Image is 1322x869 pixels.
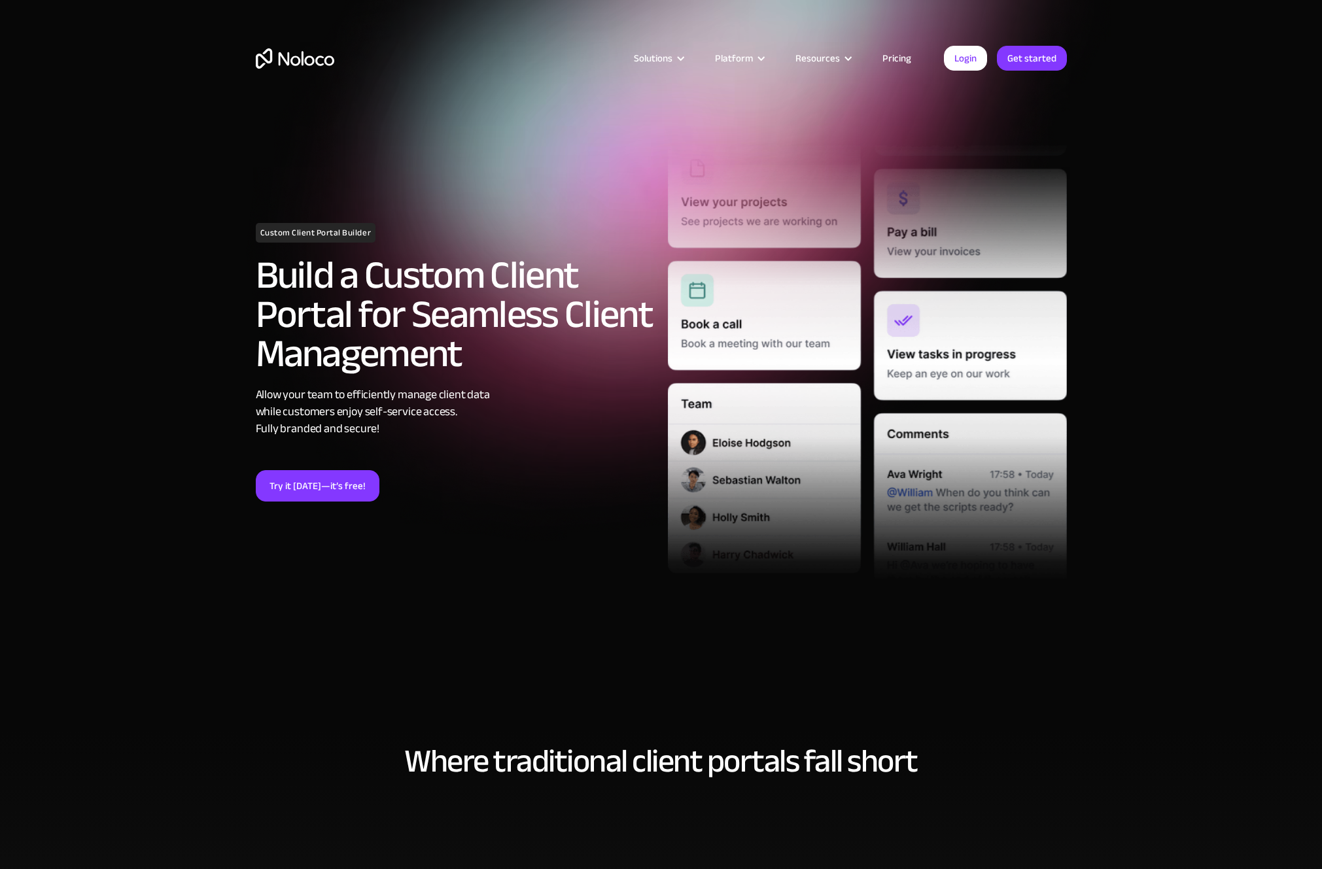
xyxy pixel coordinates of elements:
[634,50,672,67] div: Solutions
[256,470,379,502] a: Try it [DATE]—it’s free!
[256,743,1067,779] h2: Where traditional client portals fall short
[256,256,655,373] h2: Build a Custom Client Portal for Seamless Client Management
[618,50,699,67] div: Solutions
[795,50,840,67] div: Resources
[699,50,779,67] div: Platform
[715,50,753,67] div: Platform
[866,50,928,67] a: Pricing
[256,48,334,69] a: home
[256,223,376,243] h1: Custom Client Portal Builder
[779,50,866,67] div: Resources
[944,46,987,71] a: Login
[997,46,1067,71] a: Get started
[256,386,655,437] div: Allow your team to efficiently manage client data while customers enjoy self-service access. Full...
